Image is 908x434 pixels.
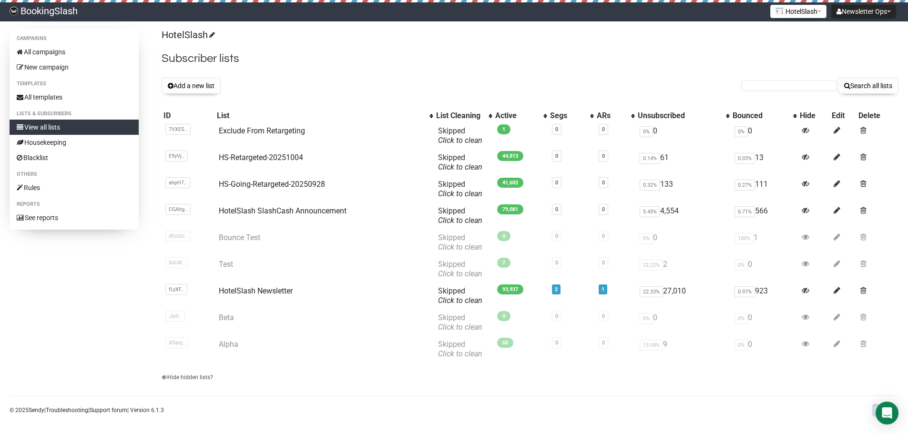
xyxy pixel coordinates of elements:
[602,260,605,266] a: 0
[640,153,660,164] span: 0.14%
[162,50,898,67] h2: Subscriber lists
[217,111,425,121] div: List
[162,29,214,40] a: HotelSlash
[10,120,139,135] a: View all lists
[219,180,325,189] a: HS-Going-Retargeted-20250928
[775,7,783,15] img: 2.png
[165,311,185,322] span: JipIl..
[438,242,482,252] a: Click to clean
[602,286,604,293] a: 1
[597,111,626,121] div: ARs
[438,126,482,145] span: Skipped
[602,206,605,212] a: 0
[640,260,663,271] span: 22.22%
[165,124,191,135] span: 7VXES..
[497,204,523,214] span: 79,081
[497,284,523,294] span: 93,937
[798,109,829,122] th: Hide: No sort applied, sorting is disabled
[731,336,798,363] td: 0
[219,260,233,269] a: Test
[497,151,523,161] span: 44,813
[735,286,755,297] span: 0.97%
[555,126,558,132] a: 0
[555,153,558,159] a: 0
[602,153,605,159] a: 0
[640,286,663,297] span: 22.33%
[640,340,663,351] span: 13.04%
[876,402,898,424] div: Open Intercom Messenger
[731,229,798,256] td: 1
[602,180,605,186] a: 0
[10,199,139,210] li: Reports
[10,33,139,44] li: Campaigns
[438,296,482,305] a: Click to clean
[555,260,558,266] a: 0
[165,204,191,215] span: CGAhg..
[165,151,188,161] span: E9yVj..
[735,126,748,137] span: 0%
[555,180,558,186] a: 0
[735,180,755,191] span: 0.27%
[602,233,605,239] a: 0
[215,109,435,122] th: List: No sort applied, activate to apply an ascending sort
[770,5,826,18] button: HotelSlash
[219,126,305,135] a: Exclude From Retargeting
[640,180,660,191] span: 0.32%
[731,149,798,176] td: 13
[638,111,721,121] div: Unsubscribed
[735,206,755,217] span: 0.71%
[219,206,347,215] a: HotelSlash SlashCash Announcement
[555,340,558,346] a: 0
[555,233,558,239] a: 0
[10,60,139,75] a: New campaign
[800,111,827,121] div: Hide
[165,284,187,295] span: fLyXF..
[10,210,139,225] a: See reports
[555,313,558,319] a: 0
[858,111,897,121] div: Delete
[10,7,18,15] img: 79e34ab682fc1f0327fad1ef1844de1c
[29,407,44,414] a: Sendy
[438,162,482,172] a: Click to clean
[636,122,731,149] td: 0
[495,111,539,121] div: Active
[497,231,510,241] span: 0
[735,233,754,244] span: 100%
[219,286,293,295] a: HotelSlash Newsletter
[10,405,164,415] p: © 2025 | | | Version 6.1.3
[830,109,857,122] th: Edit: No sort applied, sorting is disabled
[735,153,755,164] span: 0.03%
[493,109,548,122] th: Active: No sort applied, activate to apply an ascending sort
[731,202,798,229] td: 566
[438,153,482,172] span: Skipped
[162,374,213,381] a: Hide hidden lists?
[636,309,731,336] td: 0
[10,78,139,90] li: Templates
[731,256,798,283] td: 0
[735,260,748,271] span: 0%
[731,109,798,122] th: Bounced: No sort applied, activate to apply an ascending sort
[497,311,510,321] span: 0
[555,286,558,293] a: 2
[438,260,482,278] span: Skipped
[602,313,605,319] a: 0
[10,135,139,150] a: Housekeeping
[636,283,731,309] td: 27,010
[438,189,482,198] a: Click to clean
[90,407,127,414] a: Support forum
[555,206,558,212] a: 0
[438,349,482,358] a: Click to clean
[165,257,188,268] span: XxU4l..
[165,231,190,242] span: dSyGU..
[434,109,493,122] th: List Cleaning: No sort applied, activate to apply an ascending sort
[438,180,482,198] span: Skipped
[640,206,660,217] span: 5.45%
[165,337,189,348] span: XGanj..
[602,126,605,132] a: 0
[219,340,238,349] a: Alpha
[438,286,482,305] span: Skipped
[219,313,234,322] a: Beta
[636,149,731,176] td: 61
[731,309,798,336] td: 0
[219,153,303,162] a: HS-Retargeted-20251004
